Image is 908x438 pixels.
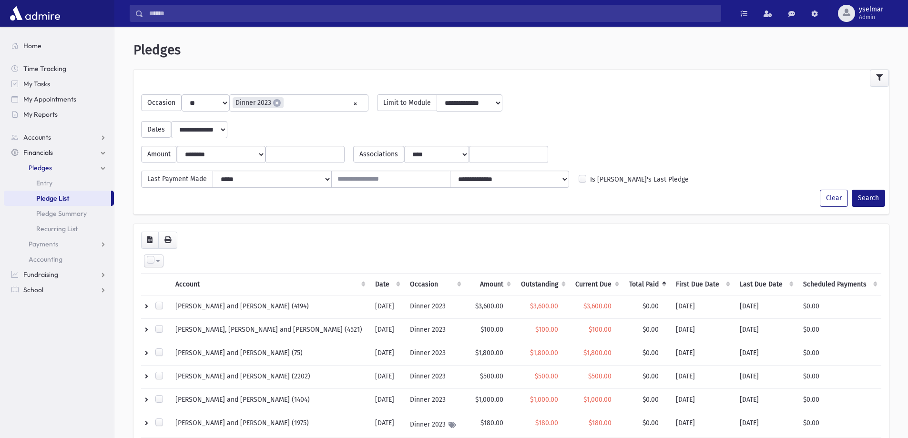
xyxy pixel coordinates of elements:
[36,209,87,218] span: Pledge Summary
[143,5,721,22] input: Search
[589,419,612,427] span: $180.00
[4,236,114,252] a: Payments
[36,179,52,187] span: Entry
[404,388,466,412] td: Dinner 2023
[4,160,114,175] a: Pledges
[4,175,114,191] a: Entry
[797,365,881,388] td: $0.00
[404,295,466,318] td: Dinner 2023
[36,224,78,233] span: Recurring List
[369,388,404,412] td: [DATE]
[734,342,797,365] td: [DATE]
[4,282,114,297] a: School
[734,295,797,318] td: [DATE]
[465,273,515,295] th: Amount: activate to sort column ascending
[404,365,466,388] td: Dinner 2023
[23,95,76,103] span: My Appointments
[170,295,369,318] td: [PERSON_NAME] and [PERSON_NAME] (4194)
[141,94,182,111] span: Occasion
[141,121,171,138] span: Dates
[353,146,404,163] span: Associations
[23,148,53,157] span: Financials
[465,388,515,412] td: $1,000.00
[670,273,734,295] th: First Due Date: activate to sort column ascending
[535,372,558,380] span: $500.00
[465,318,515,342] td: $100.00
[233,97,284,108] li: Dinner 2023
[643,419,659,427] span: $0.00
[734,273,797,295] th: Last Due Date: activate to sort column ascending
[4,92,114,107] a: My Appointments
[4,145,114,160] a: Financials
[170,365,369,388] td: [PERSON_NAME] and [PERSON_NAME] (2202)
[4,76,114,92] a: My Tasks
[643,396,659,404] span: $0.00
[670,365,734,388] td: [DATE]
[535,326,558,334] span: $100.00
[23,110,58,119] span: My Reports
[734,388,797,412] td: [DATE]
[369,342,404,365] td: [DATE]
[583,302,612,310] span: $3,600.00
[404,273,466,295] th: Occasion : activate to sort column ascending
[4,130,114,145] a: Accounts
[404,342,466,365] td: Dinner 2023
[4,206,114,221] a: Pledge Summary
[670,342,734,365] td: [DATE]
[465,342,515,365] td: $1,800.00
[670,318,734,342] td: [DATE]
[643,326,659,334] span: $0.00
[4,191,111,206] a: Pledge List
[369,273,404,295] th: Date: activate to sort column ascending
[158,232,177,249] button: Print
[734,318,797,342] td: [DATE]
[670,388,734,412] td: [DATE]
[797,273,881,295] th: Scheduled Payments: activate to sort column ascending
[588,372,612,380] span: $500.00
[530,302,558,310] span: $3,600.00
[23,270,58,279] span: Fundraising
[797,412,881,438] td: $0.00
[583,396,612,404] span: $1,000.00
[535,419,558,427] span: $180.00
[4,61,114,76] a: Time Tracking
[570,273,623,295] th: Current Due: activate to sort column ascending
[4,38,114,53] a: Home
[530,349,558,357] span: $1,800.00
[797,388,881,412] td: $0.00
[170,388,369,412] td: [PERSON_NAME] and [PERSON_NAME] (1404)
[369,365,404,388] td: [DATE]
[820,190,848,207] button: Clear
[465,365,515,388] td: $500.00
[670,412,734,438] td: [DATE]
[465,295,515,318] td: $3,600.00
[797,342,881,365] td: $0.00
[369,318,404,342] td: [DATE]
[141,171,213,188] span: Last Payment Made
[23,80,50,88] span: My Tasks
[29,240,58,248] span: Payments
[36,194,69,203] span: Pledge List
[353,98,357,109] span: Remove all items
[734,412,797,438] td: [DATE]
[23,64,66,73] span: Time Tracking
[734,365,797,388] td: [DATE]
[852,190,885,207] button: Search
[369,412,404,438] td: [DATE]
[4,252,114,267] a: Accounting
[670,295,734,318] td: [DATE]
[515,273,570,295] th: Outstanding: activate to sort column ascending
[623,273,670,295] th: Total Paid: activate to sort column descending
[859,13,883,21] span: Admin
[141,146,177,163] span: Amount
[465,412,515,438] td: $180.00
[170,342,369,365] td: [PERSON_NAME] and [PERSON_NAME] (75)
[530,396,558,404] span: $1,000.00
[170,412,369,438] td: [PERSON_NAME] and [PERSON_NAME] (1975)
[404,412,466,438] td: Dinner 2023
[643,302,659,310] span: $0.00
[170,318,369,342] td: [PERSON_NAME], [PERSON_NAME] and [PERSON_NAME] (4521)
[859,6,883,13] span: yselmar
[4,267,114,282] a: Fundraising
[404,318,466,342] td: Dinner 2023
